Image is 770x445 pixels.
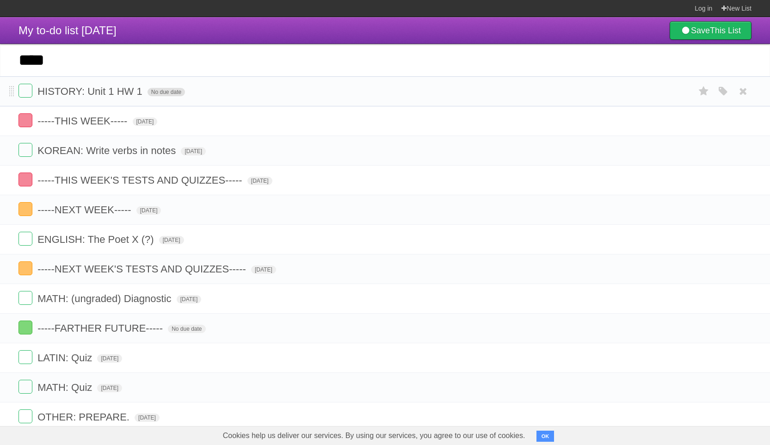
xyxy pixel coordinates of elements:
span: [DATE] [135,414,160,422]
span: LATIN: Quiz [37,352,94,364]
span: MATH: (ungraded) Diagnostic [37,293,173,304]
span: [DATE] [247,177,272,185]
label: Done [18,350,32,364]
span: My to-do list [DATE] [18,24,117,37]
span: [DATE] [177,295,202,303]
label: Done [18,84,32,98]
span: [DATE] [251,266,276,274]
label: Done [18,409,32,423]
label: Done [18,232,32,246]
span: HISTORY: Unit 1 HW 1 [37,86,145,97]
span: [DATE] [181,147,206,155]
span: -----THIS WEEK----- [37,115,129,127]
label: Done [18,202,32,216]
button: OK [536,431,554,442]
a: SaveThis List [670,21,752,40]
span: [DATE] [97,384,122,392]
label: Done [18,173,32,186]
label: Done [18,291,32,305]
span: -----NEXT WEEK----- [37,204,133,216]
span: [DATE] [159,236,184,244]
span: KOREAN: Write verbs in notes [37,145,178,156]
span: -----FARTHER FUTURE----- [37,322,165,334]
span: ENGLISH: The Poet X (?) [37,234,156,245]
span: -----NEXT WEEK'S TESTS AND QUIZZES----- [37,263,248,275]
span: [DATE] [97,354,122,363]
span: MATH: Quiz [37,382,94,393]
label: Done [18,380,32,394]
span: No due date [148,88,185,96]
span: [DATE] [136,206,161,215]
label: Done [18,143,32,157]
span: No due date [168,325,205,333]
label: Star task [695,84,713,99]
span: Cookies help us deliver our services. By using our services, you agree to our use of cookies. [214,426,535,445]
label: Done [18,321,32,334]
span: -----THIS WEEK'S TESTS AND QUIZZES----- [37,174,245,186]
label: Done [18,113,32,127]
b: This List [710,26,741,35]
span: [DATE] [133,117,158,126]
span: OTHER: PREPARE. [37,411,132,423]
label: Done [18,261,32,275]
